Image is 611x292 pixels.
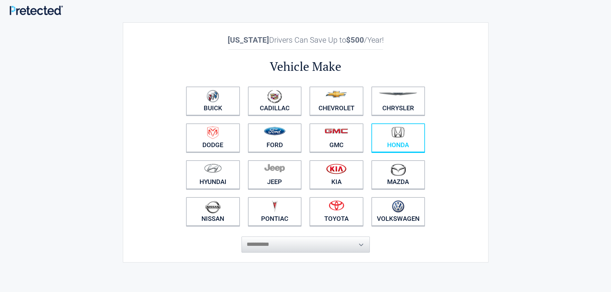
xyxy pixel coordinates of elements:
[378,93,418,96] img: chrysler
[326,91,347,98] img: chevrolet
[186,87,240,115] a: Buick
[207,90,219,103] img: buick
[207,127,218,139] img: dodge
[310,160,363,189] a: Kia
[346,36,364,45] b: $500
[371,160,425,189] a: Mazda
[371,197,425,226] a: Volkswagen
[392,200,404,213] img: volkswagen
[248,87,302,115] a: Cadillac
[310,123,363,152] a: GMC
[329,200,344,211] img: toyota
[10,5,63,15] img: Main Logo
[186,160,240,189] a: Hyundai
[371,123,425,152] a: Honda
[182,36,429,45] h2: Drivers Can Save Up to /Year
[248,123,302,152] a: Ford
[248,197,302,226] a: Pontiac
[204,163,222,173] img: hyundai
[186,123,240,152] a: Dodge
[310,87,363,115] a: Chevrolet
[390,163,406,176] img: mazda
[391,127,405,138] img: honda
[182,58,429,75] h2: Vehicle Make
[310,197,363,226] a: Toyota
[267,90,282,103] img: cadillac
[264,127,285,135] img: ford
[326,163,346,174] img: kia
[228,36,269,45] b: [US_STATE]
[325,128,348,134] img: gmc
[264,163,285,172] img: jeep
[205,200,221,213] img: nissan
[271,200,278,213] img: pontiac
[371,87,425,115] a: Chrysler
[186,197,240,226] a: Nissan
[248,160,302,189] a: Jeep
